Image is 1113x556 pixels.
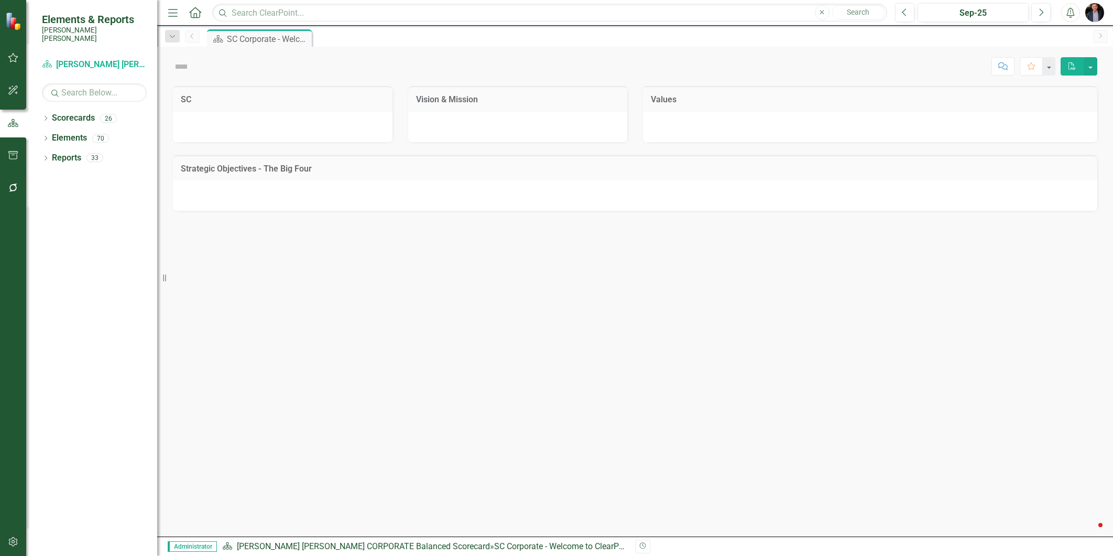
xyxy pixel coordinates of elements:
[52,112,95,124] a: Scorecards
[173,58,190,75] img: Not Defined
[222,541,627,553] div: »
[494,541,633,551] div: SC Corporate - Welcome to ClearPoint
[42,59,147,71] a: [PERSON_NAME] [PERSON_NAME] CORPORATE Balanced Scorecard
[92,134,109,143] div: 70
[1085,3,1104,22] img: Chris Amodeo
[832,5,885,20] button: Search
[918,3,1029,22] button: Sep-25
[181,164,1089,174] h3: Strategic Objectives - The Big Four
[86,154,103,163] div: 33
[212,4,887,22] input: Search ClearPoint...
[651,95,1089,104] h3: Values
[181,95,385,104] h3: SC
[847,8,869,16] span: Search
[1077,520,1103,546] iframe: Intercom live chat
[42,26,147,43] small: [PERSON_NAME] [PERSON_NAME]
[42,13,147,26] span: Elements & Reports
[100,114,117,123] div: 26
[227,33,309,46] div: SC Corporate - Welcome to ClearPoint
[52,132,87,144] a: Elements
[416,95,620,104] h3: Vision & Mission
[42,83,147,102] input: Search Below...
[52,152,81,164] a: Reports
[921,7,1025,19] div: Sep-25
[237,541,490,551] a: [PERSON_NAME] [PERSON_NAME] CORPORATE Balanced Scorecard
[5,12,24,30] img: ClearPoint Strategy
[168,541,217,552] span: Administrator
